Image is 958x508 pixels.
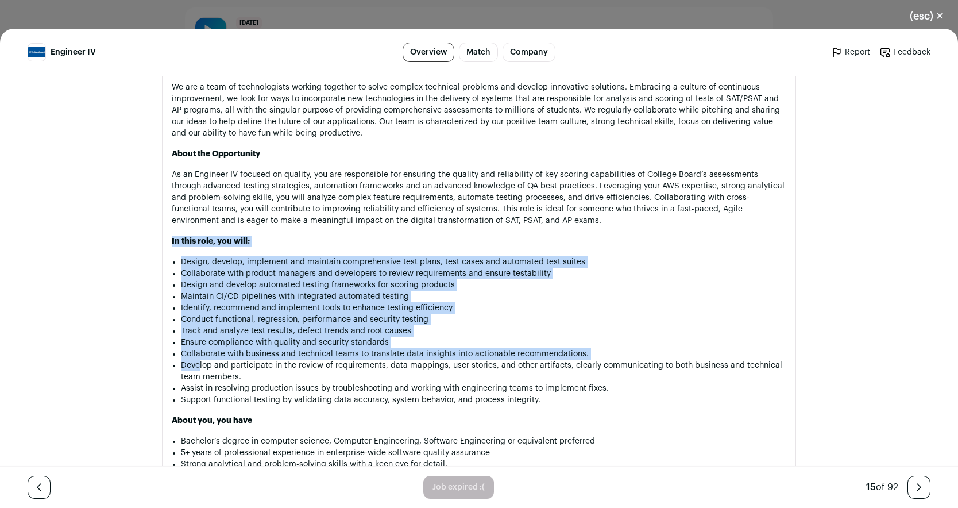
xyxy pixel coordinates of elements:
li: Ensure compliance with quality and security standards [181,337,786,348]
li: Bachelor’s degree in computer science, Computer Engineering, Software Engineering or equivalent p... [181,436,786,447]
li: Design and develop automated testing frameworks for scoring products [181,279,786,291]
a: Match [459,43,498,62]
button: Close modal [896,3,958,29]
span: 15 [866,483,876,492]
img: cfb52ba93b836423ba4ae497992f271ff790f3b51a850b980c6490f462c3f813.jpg [28,47,45,57]
p: We are a team of technologists working together to solve complex technical problems and develop i... [172,82,786,139]
div: of 92 [866,480,898,494]
strong: In this role, you will: [172,237,250,245]
li: Design, develop, implement and maintain comprehensive test plans, test cases and automated test s... [181,256,786,268]
li: Collaborate with product managers and developers to review requirements and ensure testability [181,268,786,279]
a: Report [831,47,870,58]
li: Maintain CI/CD pipelines with integrated automated testing [181,291,786,302]
li: Track and analyze test results, defect trends and root causes [181,325,786,337]
li: Identify, recommend and implement tools to enhance testing efficiency [181,302,786,314]
strong: About you, you have [172,417,252,425]
li: Collaborate with business and technical teams to translate data insights into actionable recommen... [181,348,786,360]
li: 5+ years of professional experience in enterprise-wide software quality assurance [181,447,786,459]
span: Engineer IV [51,47,96,58]
li: Develop and participate in the review of requirements, data mappings, user stories, and other art... [181,360,786,383]
li: Strong analytical and problem-solving skills with a keen eye for detail. [181,459,786,470]
a: Company [503,43,555,62]
strong: About the Opportunity [172,150,260,158]
li: Conduct functional, regression, performance and security testing [181,314,786,325]
li: Assist in resolving production issues by troubleshooting and working with engineering teams to im... [181,383,786,394]
li: Support functional testing by validating data accuracy, system behavior, and process integrity. [181,394,786,406]
a: Overview [403,43,454,62]
p: As an Engineer IV focused on quality, you are responsible for ensuring the quality and reliabilit... [172,169,786,226]
a: Feedback [879,47,930,58]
